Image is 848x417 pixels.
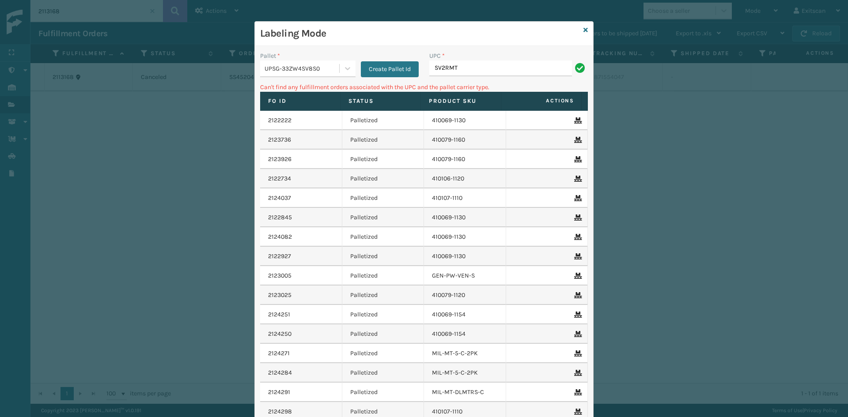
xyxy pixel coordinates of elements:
td: Palletized [342,305,424,324]
label: UPC [429,51,445,60]
i: Remove From Pallet [574,176,579,182]
i: Remove From Pallet [574,273,579,279]
i: Remove From Pallet [574,214,579,221]
td: 410069-1130 [424,111,506,130]
td: Palletized [342,208,424,227]
td: Palletized [342,344,424,363]
a: 2124250 [268,330,291,338]
label: Product SKU [429,97,493,105]
i: Remove From Pallet [574,137,579,143]
td: 410079-1160 [424,150,506,169]
td: 410079-1120 [424,286,506,305]
td: 410069-1130 [424,208,506,227]
td: 410069-1130 [424,247,506,266]
a: 2124298 [268,407,292,416]
i: Remove From Pallet [574,117,579,124]
a: 2124291 [268,388,290,397]
h3: Labeling Mode [260,27,580,40]
td: Palletized [342,247,424,266]
p: Can't find any fulfillment orders associated with the UPC and the pallet carrier type. [260,83,588,92]
button: Create Pallet Id [361,61,419,77]
td: 410106-1120 [424,169,506,188]
i: Remove From Pallet [574,156,579,162]
i: Remove From Pallet [574,350,579,357]
i: Remove From Pallet [574,234,579,240]
td: 410069-1154 [424,305,506,324]
i: Remove From Pallet [574,331,579,337]
i: Remove From Pallet [574,253,579,259]
td: Palletized [342,150,424,169]
td: Palletized [342,188,424,208]
td: 410079-1160 [424,130,506,150]
td: MIL-MT-DLMTRS-C [424,383,506,402]
td: Palletized [342,169,424,188]
i: Remove From Pallet [574,409,579,415]
td: Palletized [342,227,424,247]
td: Palletized [342,324,424,344]
a: 2123736 [268,135,291,144]
a: 2123025 [268,291,291,300]
i: Remove From Pallet [574,312,579,318]
td: Palletized [342,266,424,286]
i: Remove From Pallet [574,370,579,376]
td: Palletized [342,111,424,130]
td: 410069-1154 [424,324,506,344]
td: MIL-MT-5-C-2PK [424,363,506,383]
td: Palletized [342,363,424,383]
i: Remove From Pallet [574,389,579,395]
td: MIL-MT-5-C-2PK [424,344,506,363]
td: GEN-PW-VEN-S [424,266,506,286]
td: 410107-1110 [424,188,506,208]
span: Actions [504,94,579,108]
a: 2123926 [268,155,291,164]
a: 2122222 [268,116,291,125]
td: 410069-1130 [424,227,506,247]
a: 2122734 [268,174,291,183]
label: Status [348,97,413,105]
a: 2122845 [268,213,292,222]
td: Palletized [342,130,424,150]
label: Fo Id [268,97,332,105]
a: 2124251 [268,310,290,319]
a: 2124284 [268,368,292,377]
td: Palletized [342,286,424,305]
i: Remove From Pallet [574,195,579,201]
i: Remove From Pallet [574,292,579,298]
a: 2123005 [268,271,291,280]
label: Pallet [260,51,280,60]
td: Palletized [342,383,424,402]
a: 2124271 [268,349,290,358]
div: UPSG-33ZW4SV8S0 [265,64,340,73]
a: 2124082 [268,233,292,241]
a: 2124037 [268,194,291,203]
a: 2122927 [268,252,291,261]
